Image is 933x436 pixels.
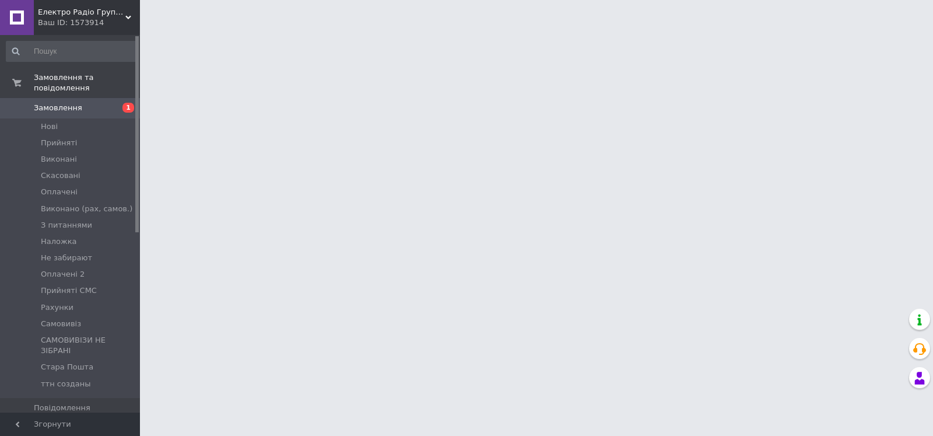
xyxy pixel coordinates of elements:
[122,103,134,113] span: 1
[41,302,73,313] span: Рахунки
[6,41,138,62] input: Пошук
[41,269,85,280] span: Оплачені 2
[41,319,81,329] span: Самовивіз
[41,204,132,214] span: Виконано (рах, самов.)
[41,154,77,165] span: Виконані
[34,72,140,93] span: Замовлення та повідомлення
[34,103,82,113] span: Замовлення
[34,403,90,413] span: Повідомлення
[38,18,140,28] div: Ваш ID: 1573914
[41,379,91,389] span: ттн созданы
[41,220,92,231] span: З питаннями
[41,285,97,296] span: Прийняті СМС
[41,253,92,263] span: Не забирают
[41,236,77,247] span: Наложка
[41,121,58,132] span: Нові
[38,7,125,18] span: Електро Радіо Груп - 1й магазин електрики і радіоелектроніки
[41,138,77,148] span: Прийняті
[41,170,80,181] span: Скасовані
[41,362,93,372] span: Стара Пошта
[41,335,136,356] span: САМОВИВІЗИ НЕ ЗІБРАНІ
[41,187,78,197] span: Оплачені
